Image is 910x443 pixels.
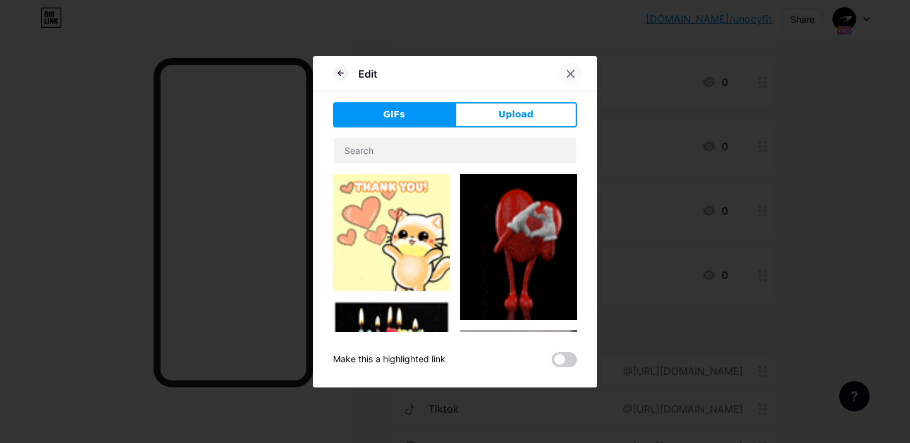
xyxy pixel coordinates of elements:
img: Gihpy [333,301,450,385]
div: Edit [358,66,377,81]
div: Make this a highlighted link [333,352,446,367]
button: GIFs [333,102,455,127]
span: GIFs [383,108,405,121]
button: Upload [455,102,577,127]
img: Gihpy [333,174,450,291]
input: Search [334,138,576,163]
img: Gihpy [460,330,577,405]
img: Gihpy [460,174,577,320]
span: Upload [499,108,533,121]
